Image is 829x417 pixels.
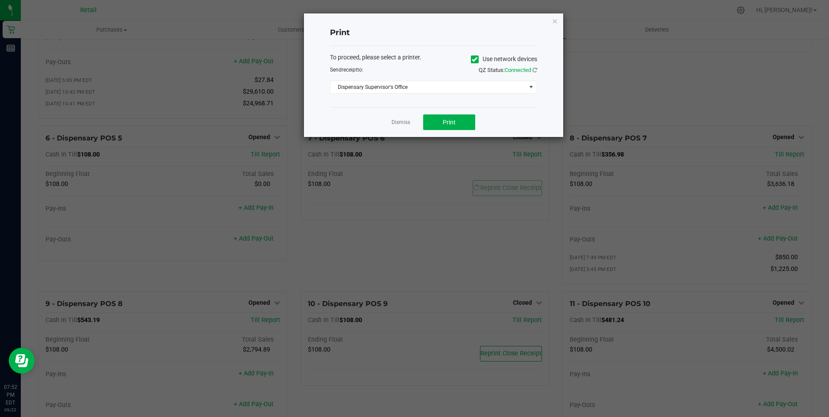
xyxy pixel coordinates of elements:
[330,67,363,73] span: Send to:
[443,119,456,126] span: Print
[330,81,526,93] span: Dispensary Supervisor's Office
[479,67,537,73] span: QZ Status:
[342,67,357,73] span: receipt
[392,119,410,126] a: Dismiss
[423,114,475,130] button: Print
[505,67,531,73] span: Connected
[323,53,544,66] div: To proceed, please select a printer.
[9,348,35,374] iframe: Resource center
[471,55,537,64] label: Use network devices
[330,27,537,39] h4: Print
